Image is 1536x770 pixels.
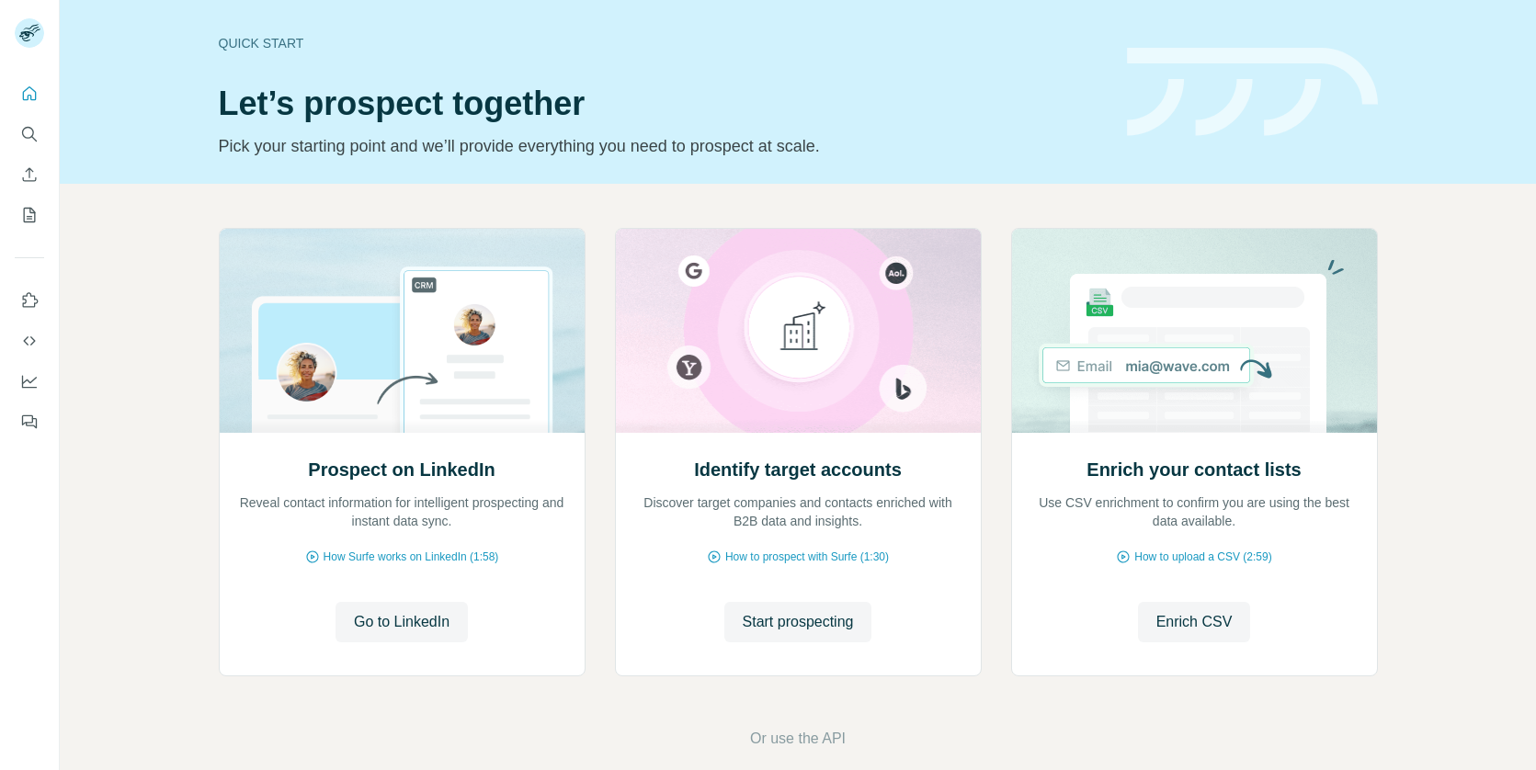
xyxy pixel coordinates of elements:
[336,602,468,642] button: Go to LinkedIn
[15,158,44,191] button: Enrich CSV
[15,284,44,317] button: Use Surfe on LinkedIn
[15,198,44,232] button: My lists
[354,611,449,633] span: Go to LinkedIn
[15,405,44,438] button: Feedback
[1030,493,1359,530] p: Use CSV enrichment to confirm you are using the best data available.
[724,602,872,642] button: Start prospecting
[324,549,499,565] span: How Surfe works on LinkedIn (1:58)
[238,493,566,530] p: Reveal contact information for intelligent prospecting and instant data sync.
[219,34,1105,52] div: Quick start
[750,728,846,750] button: Or use the API
[615,229,982,433] img: Identify target accounts
[219,229,586,433] img: Prospect on LinkedIn
[694,457,902,482] h2: Identify target accounts
[1138,602,1251,642] button: Enrich CSV
[15,77,44,110] button: Quick start
[634,493,962,530] p: Discover target companies and contacts enriched with B2B data and insights.
[725,549,889,565] span: How to prospect with Surfe (1:30)
[1087,457,1301,482] h2: Enrich your contact lists
[219,133,1105,159] p: Pick your starting point and we’ll provide everything you need to prospect at scale.
[219,85,1105,122] h1: Let’s prospect together
[1127,48,1378,137] img: banner
[743,611,854,633] span: Start prospecting
[15,365,44,398] button: Dashboard
[1156,611,1233,633] span: Enrich CSV
[1011,229,1378,433] img: Enrich your contact lists
[15,118,44,151] button: Search
[308,457,495,482] h2: Prospect on LinkedIn
[1134,549,1271,565] span: How to upload a CSV (2:59)
[15,324,44,357] button: Use Surfe API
